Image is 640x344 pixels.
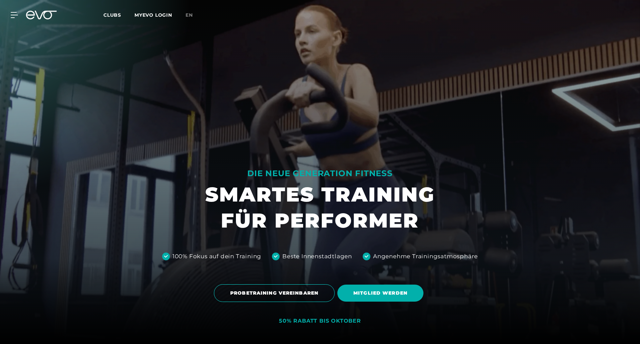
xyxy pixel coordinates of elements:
div: DIE NEUE GENERATION FITNESS [205,168,435,179]
span: MITGLIED WERDEN [353,290,407,297]
a: en [186,11,201,19]
span: PROBETRAINING VEREINBAREN [230,290,318,297]
span: en [186,12,193,18]
a: PROBETRAINING VEREINBAREN [214,279,337,307]
a: Clubs [103,12,134,18]
span: Clubs [103,12,121,18]
h1: SMARTES TRAINING FÜR PERFORMER [205,182,435,234]
div: Angenehme Trainingsatmosphäre [373,252,478,261]
div: 100% Fokus auf dein Training [173,252,261,261]
div: 50% RABATT BIS OKTOBER [279,318,361,325]
a: MITGLIED WERDEN [337,280,426,307]
a: MYEVO LOGIN [134,12,172,18]
div: Beste Innenstadtlagen [282,252,352,261]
